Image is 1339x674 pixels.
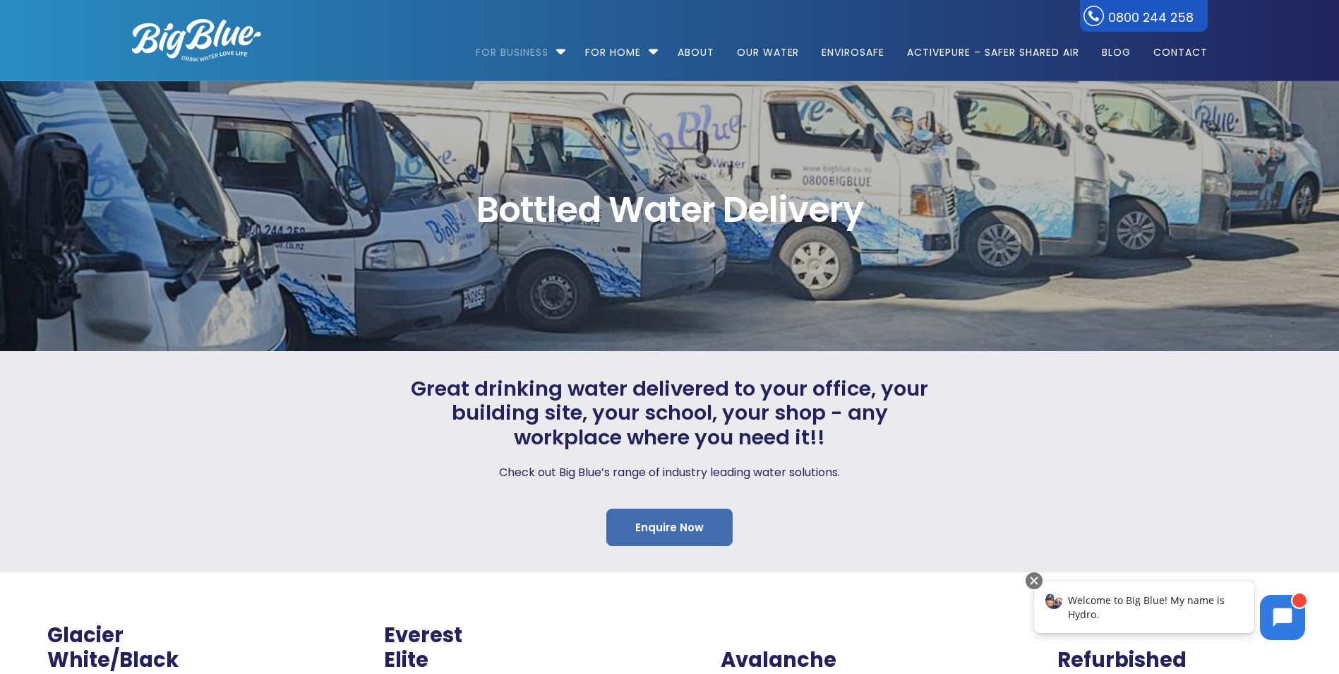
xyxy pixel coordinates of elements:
[132,192,1208,227] span: Bottled Water Delivery
[1019,569,1319,654] iframe: Chatbot
[384,646,428,674] a: Elite
[606,509,733,546] a: Enquire Now
[1057,646,1187,674] a: Refurbished
[47,621,124,649] a: Glacier
[721,621,726,649] span: .
[132,19,261,61] img: logo
[407,463,932,483] p: Check out Big Blue’s range of industry leading water solutions.
[384,621,462,649] a: Everest
[407,377,932,450] span: Great drinking water delivered to your office, your building site, your school, your shop - any w...
[47,646,179,674] a: White/Black
[721,646,836,674] a: Avalanche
